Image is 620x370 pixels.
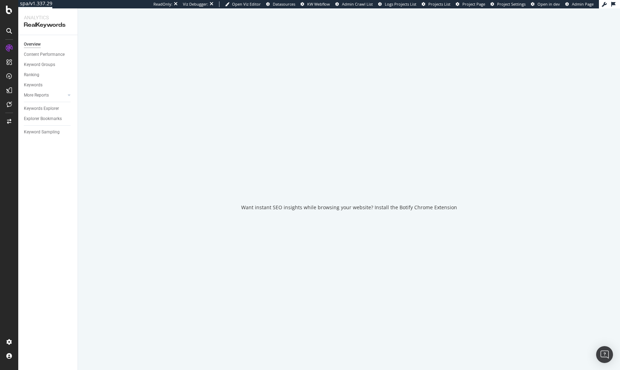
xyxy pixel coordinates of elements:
div: RealKeywords [24,21,72,29]
a: Projects List [422,1,450,7]
div: Keywords Explorer [24,105,59,112]
a: Datasources [266,1,295,7]
a: Keyword Groups [24,61,73,68]
div: Ranking [24,71,39,79]
div: animation [324,167,374,193]
span: Project Page [462,1,485,7]
a: KW Webflow [301,1,330,7]
span: Logs Projects List [385,1,416,7]
a: Open Viz Editor [225,1,261,7]
a: More Reports [24,92,66,99]
a: Content Performance [24,51,73,58]
div: Want instant SEO insights while browsing your website? Install the Botify Chrome Extension [241,204,457,211]
a: Keywords [24,81,73,89]
a: Explorer Bookmarks [24,115,73,123]
span: Project Settings [497,1,526,7]
a: Logs Projects List [378,1,416,7]
a: Admin Crawl List [335,1,373,7]
a: Admin Page [565,1,594,7]
div: Overview [24,41,41,48]
div: Keywords [24,81,42,89]
a: Ranking [24,71,73,79]
a: Open in dev [531,1,560,7]
span: Open in dev [537,1,560,7]
div: Open Intercom Messenger [596,346,613,363]
div: Analytics [24,14,72,21]
span: Open Viz Editor [232,1,261,7]
div: Keyword Sampling [24,128,60,136]
a: Overview [24,41,73,48]
div: Viz Debugger: [183,1,208,7]
div: More Reports [24,92,49,99]
span: Projects List [428,1,450,7]
span: Admin Crawl List [342,1,373,7]
span: KW Webflow [307,1,330,7]
a: Project Page [456,1,485,7]
a: Project Settings [490,1,526,7]
div: Keyword Groups [24,61,55,68]
a: Keywords Explorer [24,105,73,112]
div: Explorer Bookmarks [24,115,62,123]
span: Admin Page [572,1,594,7]
div: ReadOnly: [153,1,172,7]
a: Keyword Sampling [24,128,73,136]
span: Datasources [273,1,295,7]
div: Content Performance [24,51,65,58]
